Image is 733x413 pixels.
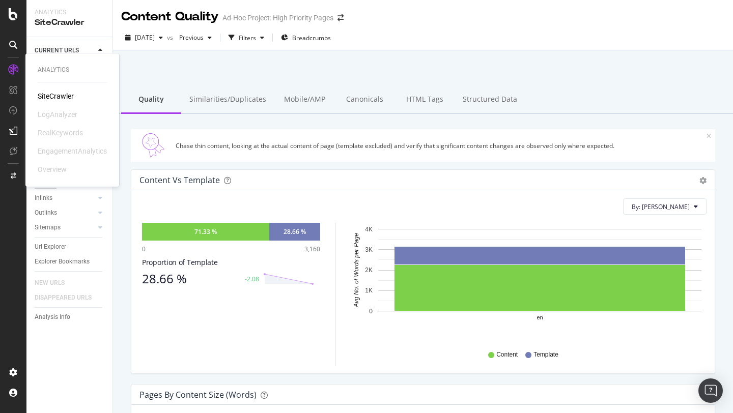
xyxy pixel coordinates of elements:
div: -2.08 [245,275,259,283]
span: Breadcrumbs [292,34,331,42]
img: Quality [135,133,172,158]
span: Content [496,350,518,359]
div: 71.33 % [194,227,217,236]
a: SiteCrawler [38,91,74,101]
div: arrow-right-arrow-left [337,14,344,21]
text: 3K [365,246,373,253]
span: Template [533,350,558,359]
div: DISAPPEARED URLS [35,292,92,303]
div: 28.66 % [142,272,239,286]
a: Sitemaps [35,222,95,233]
a: DISAPPEARED URLS [35,292,102,303]
a: Url Explorer [35,242,105,252]
div: Chase thin content, looking at the actual content of page (template excluded) and verify that sig... [176,141,707,150]
div: Overview [38,164,67,174]
div: Explorer Bookmarks [35,256,90,267]
button: [DATE] [121,29,167,46]
a: Inlinks [35,193,95,203]
div: Analytics [38,66,107,74]
div: Similarities/Duplicates [181,86,274,114]
a: NEW URLS [35,278,75,288]
div: 0 [142,245,146,253]
text: 0 [369,308,373,315]
div: EngagementAnalytics [38,146,107,156]
a: CURRENT URLS [35,45,95,56]
div: gear [699,177,707,184]
div: 3,160 [304,245,320,253]
span: 2025 Aug. 26th [135,33,155,42]
div: Canonicals [334,86,394,114]
div: Structured Data [455,86,525,114]
button: Filters [224,29,268,46]
div: CURRENT URLS [35,45,79,56]
div: NEW URLS [35,278,65,288]
a: Outlinks [35,208,95,218]
div: Analytics [35,8,104,17]
div: Quality [121,86,181,114]
div: Pages by Content Size (Words) [139,390,257,400]
div: LogAnalyzer [38,109,77,120]
div: 28.66 % [284,227,306,236]
div: SiteCrawler [35,17,104,28]
div: Proportion of Template [142,257,320,268]
svg: A chart. [348,223,707,341]
div: Url Explorer [35,242,66,252]
div: Inlinks [35,193,52,203]
span: By: Lang [632,202,690,211]
button: Breadcrumbs [277,29,335,46]
text: 2K [365,267,373,274]
div: Content Quality [121,8,218,25]
div: HTML Tags [394,86,455,114]
button: By: [PERSON_NAME] [623,198,707,215]
a: Explorer Bookmarks [35,256,105,267]
span: vs [167,33,175,42]
div: RealKeywords [38,128,83,138]
a: Analysis Info [35,312,105,322]
div: Filters [239,34,256,42]
div: Sitemaps [35,222,61,233]
div: Ad-Hoc Project: High Priority Pages [222,13,333,23]
div: Open Intercom Messenger [698,378,723,403]
text: en [537,315,543,321]
span: Previous [175,33,204,42]
text: 1K [365,287,373,294]
div: Outlinks [35,208,57,218]
div: Analysis Info [35,312,70,322]
button: Previous [175,29,216,46]
div: Content vs Template [139,175,220,185]
text: 4K [365,226,373,233]
text: Avg No. of Words per Page [353,233,360,308]
div: Mobile/AMP [274,86,334,114]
